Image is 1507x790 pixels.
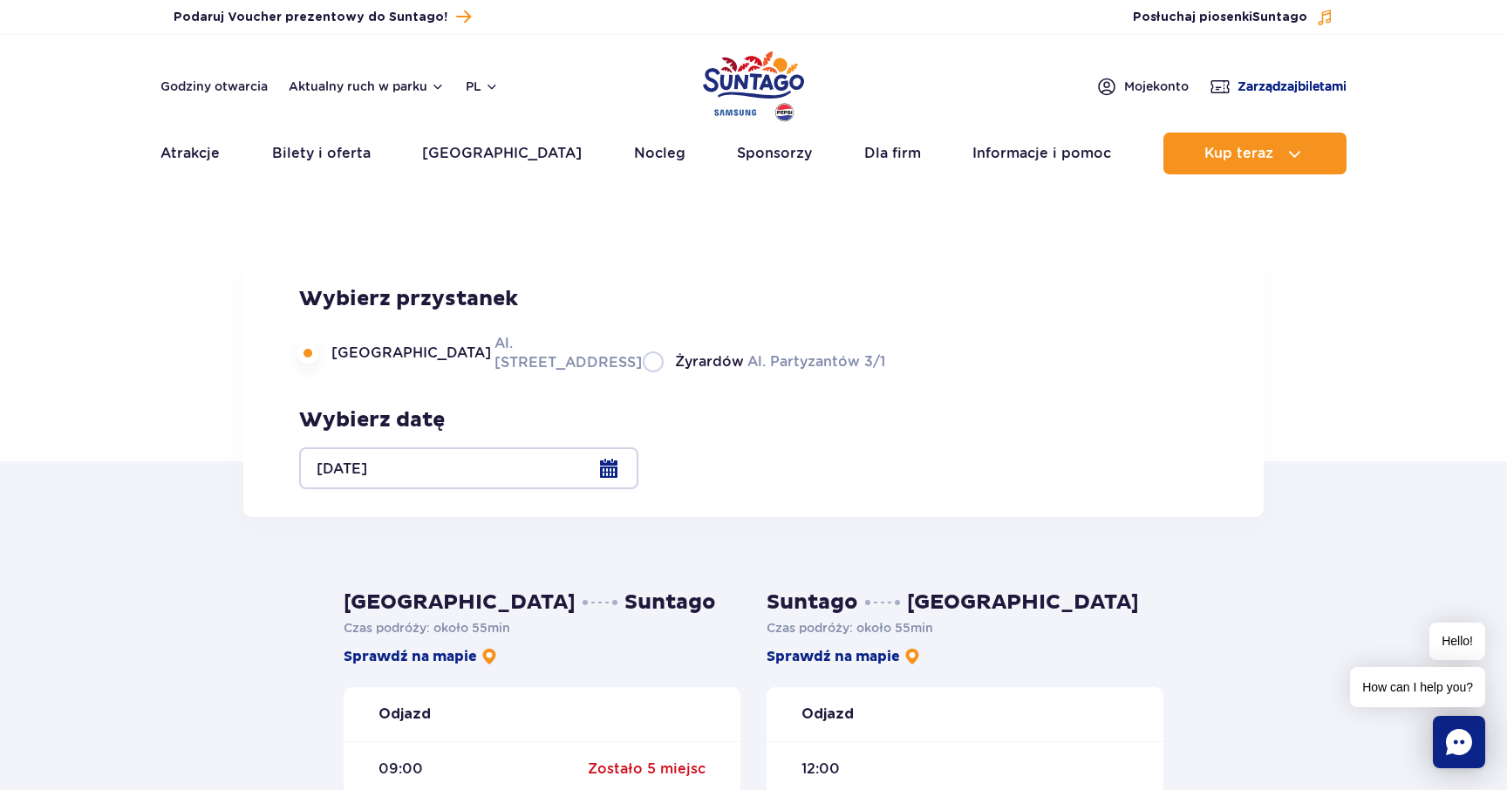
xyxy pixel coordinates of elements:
span: Kup teraz [1204,146,1273,161]
span: Zarządzaj biletami [1238,78,1347,95]
span: Hello! [1429,623,1485,660]
a: Sprawdź na mapie [767,647,921,666]
a: Bilety i oferta [272,133,371,174]
a: [GEOGRAPHIC_DATA] [422,133,582,174]
button: Kup teraz [1163,133,1347,174]
a: Nocleg [634,133,685,174]
img: pin-yellow.6f239d18.svg [904,648,921,665]
button: Aktualny ruch w parku [289,79,445,93]
a: Atrakcje [160,133,220,174]
button: pl [466,78,499,95]
a: Sponsorzy [737,133,812,174]
span: Podaruj Voucher prezentowy do Suntago! [174,9,447,26]
span: Posłuchaj piosenki [1133,9,1307,26]
span: Suntago [1252,11,1307,24]
a: Sprawdź na mapie [344,647,498,666]
label: Al. Partyzantów 3/1 [643,351,885,372]
a: Mojekonto [1096,76,1189,97]
span: około 55 min [433,621,510,635]
h3: Suntago [GEOGRAPHIC_DATA] [767,589,1163,616]
a: Park of Poland [703,44,804,124]
label: Al. [STREET_ADDRESS] [299,333,622,372]
button: Posłuchaj piosenkiSuntago [1133,9,1333,26]
strong: Odjazd [801,705,854,724]
h3: Wybierz przystanek [299,286,885,312]
h3: [GEOGRAPHIC_DATA] Suntago [344,589,740,616]
a: Zarządzajbiletami [1210,76,1347,97]
a: Podaruj Voucher prezentowy do Suntago! [174,5,471,29]
span: [GEOGRAPHIC_DATA] [331,344,491,363]
a: Dla firm [864,133,921,174]
p: Czas podróży : [344,619,740,637]
span: 12:00 [801,759,840,779]
h3: Wybierz datę [299,407,638,433]
p: Czas podróży : [767,619,1163,637]
span: około 55 min [856,621,933,635]
strong: Odjazd [378,705,431,724]
span: Moje konto [1124,78,1189,95]
div: Zostało 5 miejsc [588,759,706,779]
span: How can I help you? [1350,667,1485,707]
img: dots.7b10e353.svg [583,600,617,605]
img: pin-yellow.6f239d18.svg [481,648,498,665]
span: Żyrardów [675,352,744,371]
span: 09:00 [378,759,423,779]
a: Informacje i pomoc [972,133,1111,174]
div: Chat [1433,716,1485,768]
img: dots.7b10e353.svg [865,600,900,605]
a: Godziny otwarcia [160,78,268,95]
